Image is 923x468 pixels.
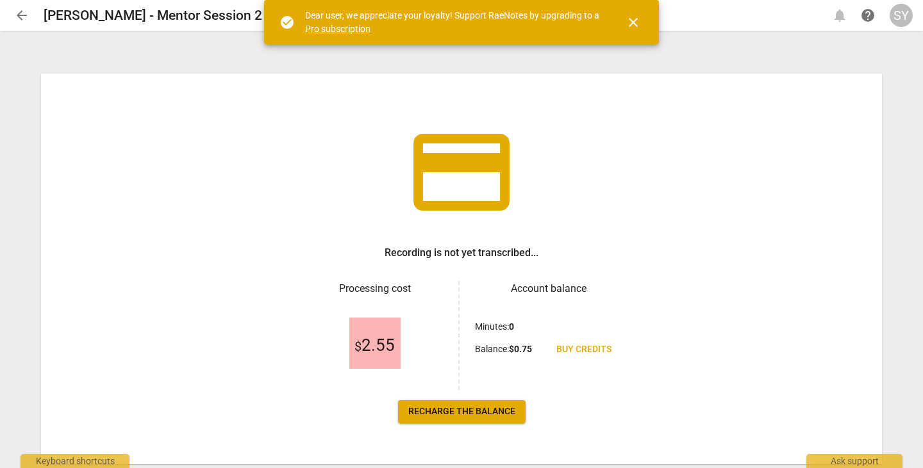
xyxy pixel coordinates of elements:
b: $ 0.75 [509,344,532,354]
span: help [860,8,876,23]
a: Buy credits [546,338,622,361]
span: 2.55 [354,336,395,355]
p: Balance : [475,343,532,356]
h3: Account balance [475,281,622,296]
span: close [626,15,641,30]
button: Close [618,7,649,38]
button: SY [890,4,913,27]
h3: Recording is not yet transcribed... [385,245,538,261]
span: Buy credits [556,343,611,356]
a: Pro subscription [305,24,370,34]
span: Recharge the balance [408,405,515,418]
b: 0 [509,321,514,332]
h2: [PERSON_NAME] - Mentor Session 2 [44,8,262,24]
p: Minutes : [475,320,514,334]
span: credit_card [404,115,519,230]
div: Ask support [806,454,902,468]
span: arrow_back [14,8,29,23]
div: Dear user, we appreciate your loyalty! Support RaeNotes by upgrading to a [305,9,603,35]
span: $ [354,339,362,354]
a: Help [856,4,879,27]
div: Keyboard shortcuts [21,454,129,468]
h3: Processing cost [301,281,448,296]
span: check_circle [279,15,295,30]
a: Recharge the balance [398,400,526,423]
